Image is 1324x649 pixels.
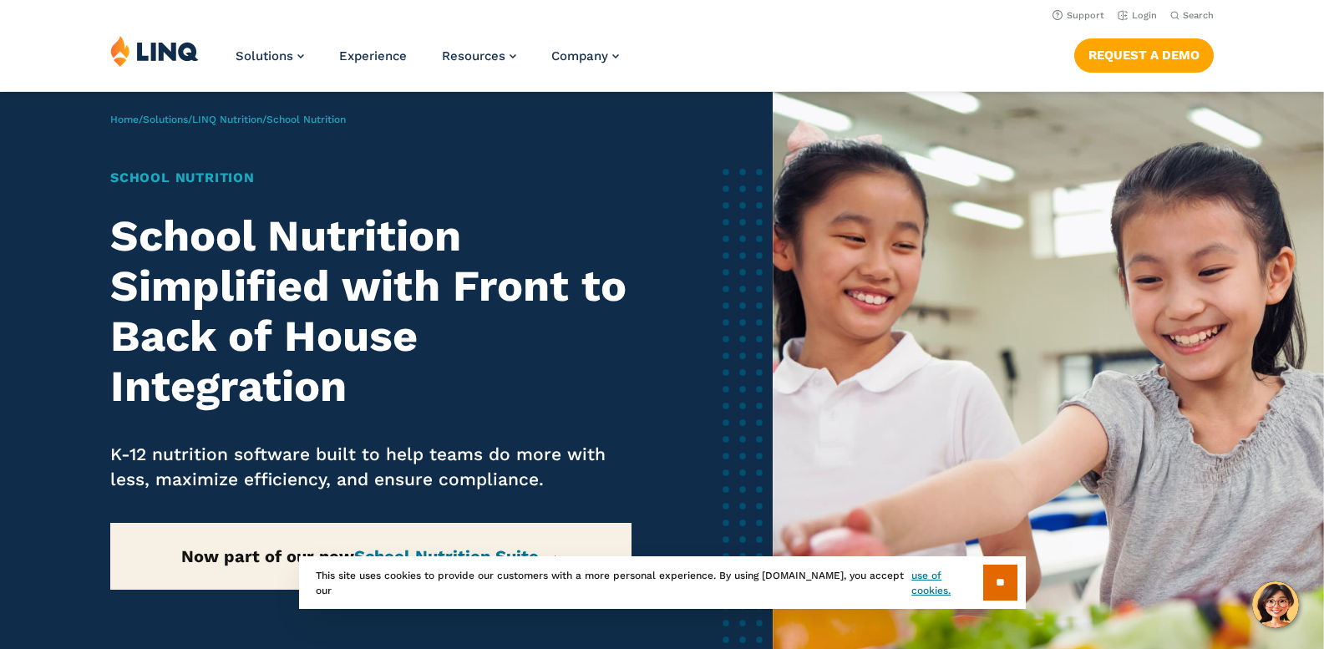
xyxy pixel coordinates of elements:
[442,48,505,63] span: Resources
[236,35,619,90] nav: Primary Navigation
[442,48,516,63] a: Resources
[354,546,561,566] a: School Nutrition Suite →
[143,114,188,125] a: Solutions
[181,546,561,566] strong: Now part of our new
[110,442,632,492] p: K-12 nutrition software built to help teams do more with less, maximize efficiency, and ensure co...
[110,35,199,67] img: LINQ | K‑12 Software
[192,114,262,125] a: LINQ Nutrition
[110,168,632,188] h1: School Nutrition
[1183,10,1214,21] span: Search
[299,556,1026,609] div: This site uses cookies to provide our customers with a more personal experience. By using [DOMAIN...
[551,48,619,63] a: Company
[1252,581,1299,628] button: Hello, have a question? Let’s chat.
[266,114,346,125] span: School Nutrition
[236,48,304,63] a: Solutions
[911,568,982,598] a: use of cookies.
[110,114,139,125] a: Home
[110,114,346,125] span: / / /
[110,211,632,411] h2: School Nutrition Simplified with Front to Back of House Integration
[339,48,407,63] a: Experience
[1053,10,1104,21] a: Support
[1118,10,1157,21] a: Login
[1074,35,1214,72] nav: Button Navigation
[551,48,608,63] span: Company
[236,48,293,63] span: Solutions
[1170,9,1214,22] button: Open Search Bar
[1074,38,1214,72] a: Request a Demo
